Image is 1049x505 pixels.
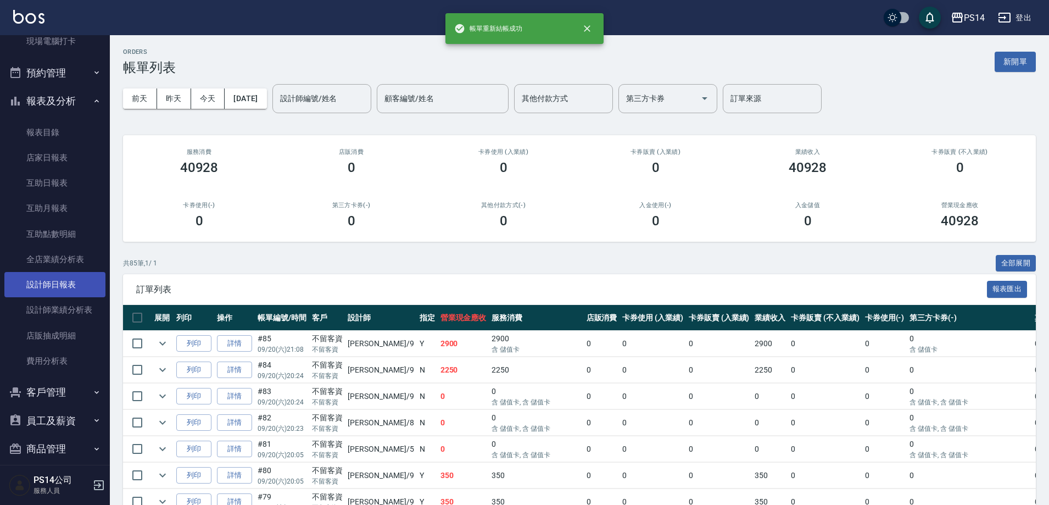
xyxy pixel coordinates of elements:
[348,213,355,229] h3: 0
[440,148,566,156] h2: 卡券使用 (入業績)
[897,148,1023,156] h2: 卡券販賣 (不入業績)
[620,410,686,436] td: 0
[312,412,343,424] div: 不留客資
[154,388,171,404] button: expand row
[4,29,105,54] a: 現場電腦打卡
[345,331,416,357] td: [PERSON_NAME] /9
[620,463,686,489] td: 0
[686,305,752,331] th: 卡券販賣 (入業績)
[196,213,203,229] h3: 0
[686,410,752,436] td: 0
[288,202,414,209] h2: 第三方卡券(-)
[907,384,1032,409] td: 0
[258,371,306,381] p: 09/20 (六) 20:24
[417,331,438,357] td: Y
[180,160,219,175] h3: 40928
[255,384,309,409] td: #83
[34,475,90,486] h5: PS14公司
[312,386,343,397] div: 不留客資
[258,424,306,434] p: 09/20 (六) 20:23
[996,255,1036,272] button: 全部展開
[348,160,355,175] h3: 0
[907,463,1032,489] td: 0
[345,436,416,462] td: [PERSON_NAME] /5
[489,357,583,383] td: 2250
[964,11,985,25] div: PS14
[862,331,907,357] td: 0
[752,357,788,383] td: 2250
[584,331,620,357] td: 0
[788,410,862,436] td: 0
[907,436,1032,462] td: 0
[136,202,262,209] h2: 卡券使用(-)
[288,148,414,156] h2: 店販消費
[897,202,1023,209] h2: 營業現金應收
[312,450,343,460] p: 不留客資
[620,331,686,357] td: 0
[492,397,581,407] p: 含 儲值卡, 含 儲值卡
[907,410,1032,436] td: 0
[862,410,907,436] td: 0
[154,362,171,378] button: expand row
[584,357,620,383] td: 0
[154,441,171,457] button: expand row
[312,359,343,371] div: 不留客資
[438,331,489,357] td: 2900
[745,148,871,156] h2: 業績收入
[620,305,686,331] th: 卡券使用 (入業績)
[987,284,1028,294] a: 報表匯出
[500,213,507,229] h3: 0
[255,436,309,462] td: #81
[909,424,1029,434] p: 含 儲值卡, 含 儲值卡
[919,7,941,29] button: save
[686,357,752,383] td: 0
[312,439,343,450] div: 不留客資
[34,486,90,496] p: 服務人員
[941,213,979,229] h3: 40928
[686,463,752,489] td: 0
[862,305,907,331] th: 卡券使用(-)
[217,388,252,405] a: 詳情
[345,384,416,409] td: [PERSON_NAME] /9
[4,323,105,348] a: 店販抽成明細
[258,450,306,460] p: 09/20 (六) 20:05
[745,202,871,209] h2: 入金儲值
[652,213,660,229] h3: 0
[4,348,105,374] a: 費用分析表
[752,410,788,436] td: 0
[123,48,176,56] h2: ORDERS
[136,284,987,295] span: 訂單列表
[438,357,489,383] td: 2250
[438,305,489,331] th: 營業現金應收
[9,474,31,496] img: Person
[217,467,252,484] a: 詳情
[489,331,583,357] td: 2900
[788,436,862,462] td: 0
[575,16,599,41] button: close
[440,202,566,209] h2: 其他付款方式(-)
[686,331,752,357] td: 0
[752,463,788,489] td: 350
[345,410,416,436] td: [PERSON_NAME] /8
[454,23,522,34] span: 帳單重新結帳成功
[593,202,718,209] h2: 入金使用(-)
[620,357,686,383] td: 0
[788,331,862,357] td: 0
[345,463,416,489] td: [PERSON_NAME] /9
[752,331,788,357] td: 2900
[489,384,583,409] td: 0
[176,441,211,458] button: 列印
[4,221,105,247] a: 互助點數明細
[417,305,438,331] th: 指定
[438,384,489,409] td: 0
[788,305,862,331] th: 卡券販賣 (不入業績)
[862,384,907,409] td: 0
[862,463,907,489] td: 0
[862,357,907,383] td: 0
[154,335,171,352] button: expand row
[312,476,343,486] p: 不留客資
[217,335,252,352] a: 詳情
[176,414,211,431] button: 列印
[4,297,105,323] a: 設計師業績分析表
[255,305,309,331] th: 帳單編號/時間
